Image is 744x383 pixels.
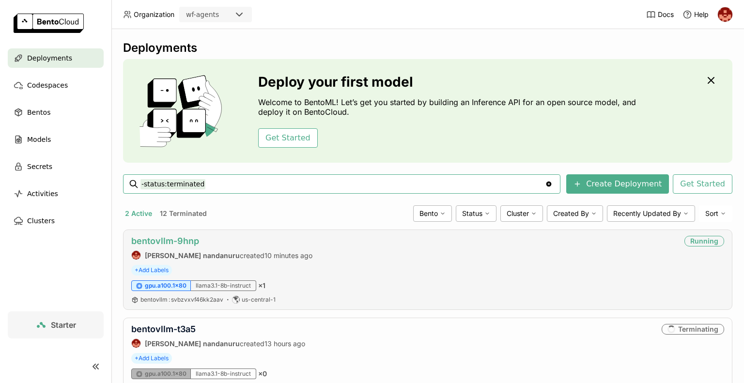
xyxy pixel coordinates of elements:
span: Status [462,209,482,218]
div: llama3.1-8b-instruct [191,368,256,379]
span: Codespaces [27,79,68,91]
div: Recently Updated By [607,205,695,222]
div: Terminating [662,324,724,335]
strong: [PERSON_NAME] nandanuru [145,339,240,348]
button: Get Started [258,128,318,148]
span: Sort [705,209,718,218]
input: Selected wf-agents. [220,10,221,20]
span: Bento [419,209,438,218]
i: loading [667,325,675,333]
span: +Add Labels [131,353,172,364]
button: Create Deployment [566,174,669,194]
span: Deployments [27,52,72,64]
div: created [131,338,305,348]
div: Running [684,236,724,246]
h3: Deploy your first model [258,74,641,90]
div: Deployments [123,41,732,55]
span: +Add Labels [131,265,172,276]
span: bentovllm svbzvxvf46kk2aav [140,296,223,303]
img: prasanth nandanuru [132,339,140,348]
strong: [PERSON_NAME] nandanuru [145,251,240,260]
span: us-central-1 [242,296,276,304]
a: Models [8,130,104,149]
span: Docs [658,10,674,19]
span: Clusters [27,215,55,227]
button: 2 Active [123,207,154,220]
button: Get Started [673,174,732,194]
svg: Clear value [545,180,553,188]
p: Welcome to BentoML! Let’s get you started by building an Inference API for an open source model, ... [258,97,641,117]
span: Secrets [27,161,52,172]
span: Organization [134,10,174,19]
img: prasanth nandanuru [718,7,732,22]
span: × 1 [258,281,265,290]
span: Cluster [507,209,529,218]
div: Sort [699,205,732,222]
div: llama3.1-8b-instruct [191,280,256,291]
img: prasanth nandanuru [132,251,140,260]
a: Activities [8,184,104,203]
span: × 0 [258,369,267,378]
span: Recently Updated By [613,209,681,218]
span: gpu.a100.1x80 [145,282,186,290]
span: gpu.a100.1x80 [145,370,186,378]
a: Clusters [8,211,104,230]
div: Created By [547,205,603,222]
input: Search [140,176,545,192]
span: 10 minutes ago [264,251,312,260]
span: : [169,296,170,303]
span: Models [27,134,51,145]
button: 12 Terminated [158,207,209,220]
a: bentovllm:svbzvxvf46kk2aav [140,296,223,304]
a: Secrets [8,157,104,176]
span: Starter [51,320,76,330]
span: 13 hours ago [264,339,305,348]
div: wf-agents [186,10,219,19]
img: logo [14,14,84,33]
a: Docs [646,10,674,19]
img: cover onboarding [131,75,235,147]
a: Deployments [8,48,104,68]
a: Bentos [8,103,104,122]
div: Bento [413,205,452,222]
div: Help [682,10,709,19]
a: bentovllm-9hnp [131,236,199,246]
div: Cluster [500,205,543,222]
a: Codespaces [8,76,104,95]
div: created [131,250,312,260]
a: Starter [8,311,104,338]
div: Status [456,205,496,222]
span: Help [694,10,709,19]
span: Created By [553,209,589,218]
a: bentovllm-t3a5 [131,324,196,334]
span: Bentos [27,107,50,118]
span: Activities [27,188,58,199]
